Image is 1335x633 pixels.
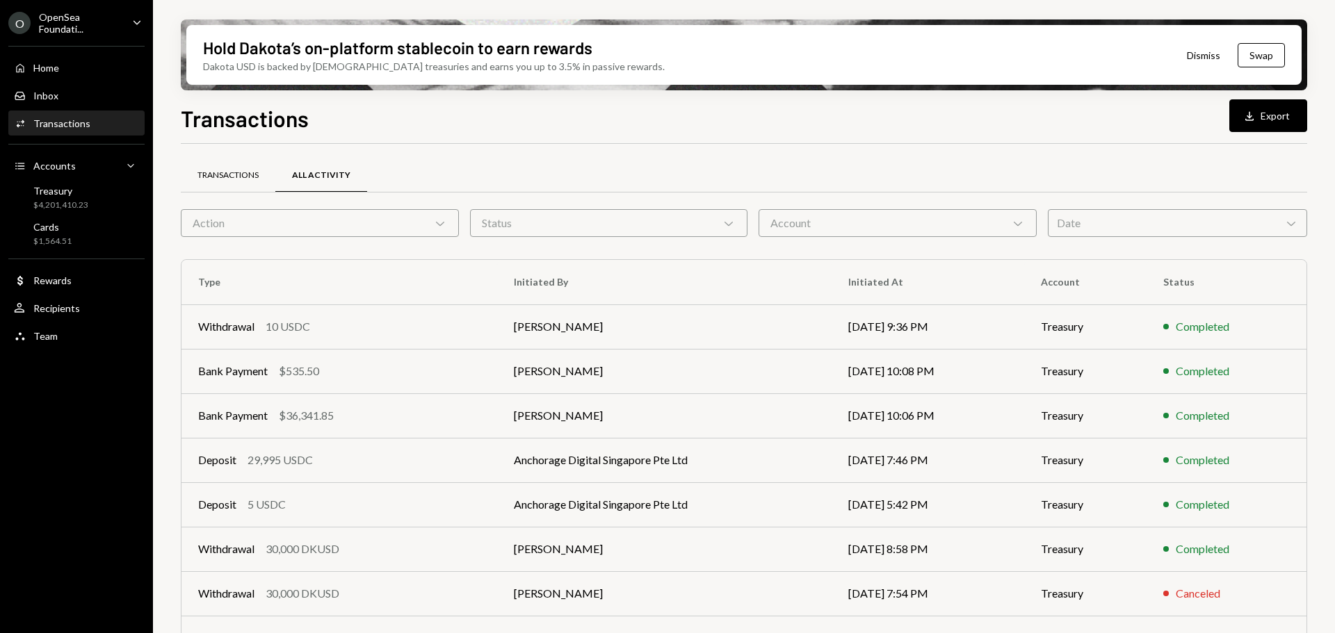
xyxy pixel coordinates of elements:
td: [DATE] 10:06 PM [832,393,1024,438]
a: Transactions [8,110,145,135]
div: Completed [1176,318,1229,335]
div: $1,564.51 [33,236,72,247]
a: Transactions [181,158,275,193]
div: 10 USDC [266,318,310,335]
a: Inbox [8,83,145,108]
div: Withdrawal [198,541,254,557]
td: Treasury [1024,438,1147,482]
a: All Activity [275,158,367,193]
td: [PERSON_NAME] [497,304,831,349]
div: 30,000 DKUSD [266,585,339,602]
td: Treasury [1024,482,1147,527]
div: Completed [1176,452,1229,468]
div: 29,995 USDC [248,452,313,468]
td: Treasury [1024,527,1147,571]
button: Dismiss [1170,39,1238,72]
a: Accounts [8,153,145,178]
button: Export [1229,99,1307,132]
th: Initiated By [497,260,831,304]
div: Withdrawal [198,585,254,602]
div: 5 USDC [248,496,286,513]
a: Recipients [8,295,145,320]
div: O [8,12,31,34]
div: $4,201,410.23 [33,199,88,211]
div: Completed [1176,496,1229,513]
div: Deposit [198,452,236,468]
div: Completed [1176,363,1229,379]
td: [DATE] 5:42 PM [832,482,1024,527]
div: 30,000 DKUSD [266,541,339,557]
div: Inbox [33,90,58,101]
div: Deposit [198,496,236,513]
div: Dakota USD is backed by [DEMOGRAPHIC_DATA] treasuries and earns you up to 3.5% in passive rewards. [203,59,665,74]
div: Action [181,209,459,237]
td: Treasury [1024,571,1147,616]
div: Rewards [33,274,72,286]
div: Canceled [1176,585,1220,602]
div: Bank Payment [198,363,268,379]
a: Rewards [8,268,145,293]
div: Bank Payment [198,407,268,424]
div: Status [470,209,748,237]
a: Cards$1,564.51 [8,217,145,250]
a: Treasury$4,201,410.23 [8,181,145,214]
td: Treasury [1024,393,1147,438]
div: Date [1048,209,1307,237]
div: Transactions [197,170,259,181]
th: Initiated At [832,260,1024,304]
div: Transactions [33,117,90,129]
div: Team [33,330,58,342]
div: OpenSea Foundati... [39,11,121,35]
div: $535.50 [279,363,319,379]
td: Treasury [1024,349,1147,393]
td: [PERSON_NAME] [497,527,831,571]
div: Accounts [33,160,76,172]
td: [DATE] 9:36 PM [832,304,1024,349]
a: Team [8,323,145,348]
div: Withdrawal [198,318,254,335]
td: [DATE] 10:08 PM [832,349,1024,393]
td: Treasury [1024,304,1147,349]
div: All Activity [292,170,350,181]
td: [DATE] 7:54 PM [832,571,1024,616]
div: Hold Dakota’s on-platform stablecoin to earn rewards [203,36,592,59]
div: Completed [1176,407,1229,424]
td: [PERSON_NAME] [497,571,831,616]
h1: Transactions [181,104,309,132]
th: Status [1147,260,1306,304]
div: Completed [1176,541,1229,557]
td: [DATE] 8:58 PM [832,527,1024,571]
td: Anchorage Digital Singapore Pte Ltd [497,482,831,527]
button: Swap [1238,43,1285,67]
div: Treasury [33,185,88,197]
th: Type [181,260,497,304]
td: [PERSON_NAME] [497,393,831,438]
td: [PERSON_NAME] [497,349,831,393]
div: Home [33,62,59,74]
td: Anchorage Digital Singapore Pte Ltd [497,438,831,482]
div: Cards [33,221,72,233]
div: Recipients [33,302,80,314]
td: [DATE] 7:46 PM [832,438,1024,482]
div: Account [759,209,1037,237]
th: Account [1024,260,1147,304]
div: $36,341.85 [279,407,334,424]
a: Home [8,55,145,80]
